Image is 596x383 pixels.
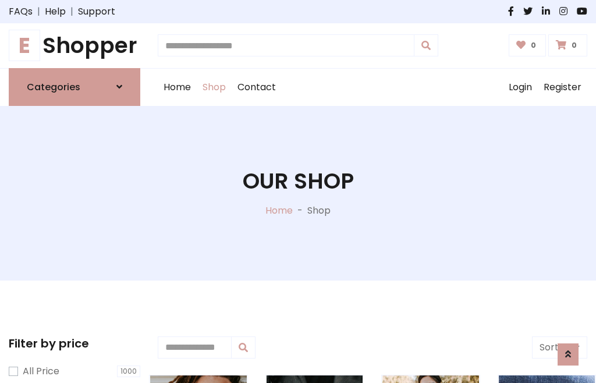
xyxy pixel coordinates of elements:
[243,168,354,194] h1: Our Shop
[9,68,140,106] a: Categories
[293,204,307,218] p: -
[509,34,547,56] a: 0
[548,34,587,56] a: 0
[232,69,282,106] a: Contact
[538,69,587,106] a: Register
[9,33,140,59] h1: Shopper
[78,5,115,19] a: Support
[158,69,197,106] a: Home
[27,81,80,93] h6: Categories
[9,33,140,59] a: EShopper
[9,336,140,350] h5: Filter by price
[66,5,78,19] span: |
[23,364,59,378] label: All Price
[117,366,140,377] span: 1000
[569,40,580,51] span: 0
[265,204,293,217] a: Home
[503,69,538,106] a: Login
[45,5,66,19] a: Help
[532,336,587,359] button: Sort by
[307,204,331,218] p: Shop
[9,30,40,61] span: E
[9,5,33,19] a: FAQs
[197,69,232,106] a: Shop
[528,40,539,51] span: 0
[33,5,45,19] span: |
